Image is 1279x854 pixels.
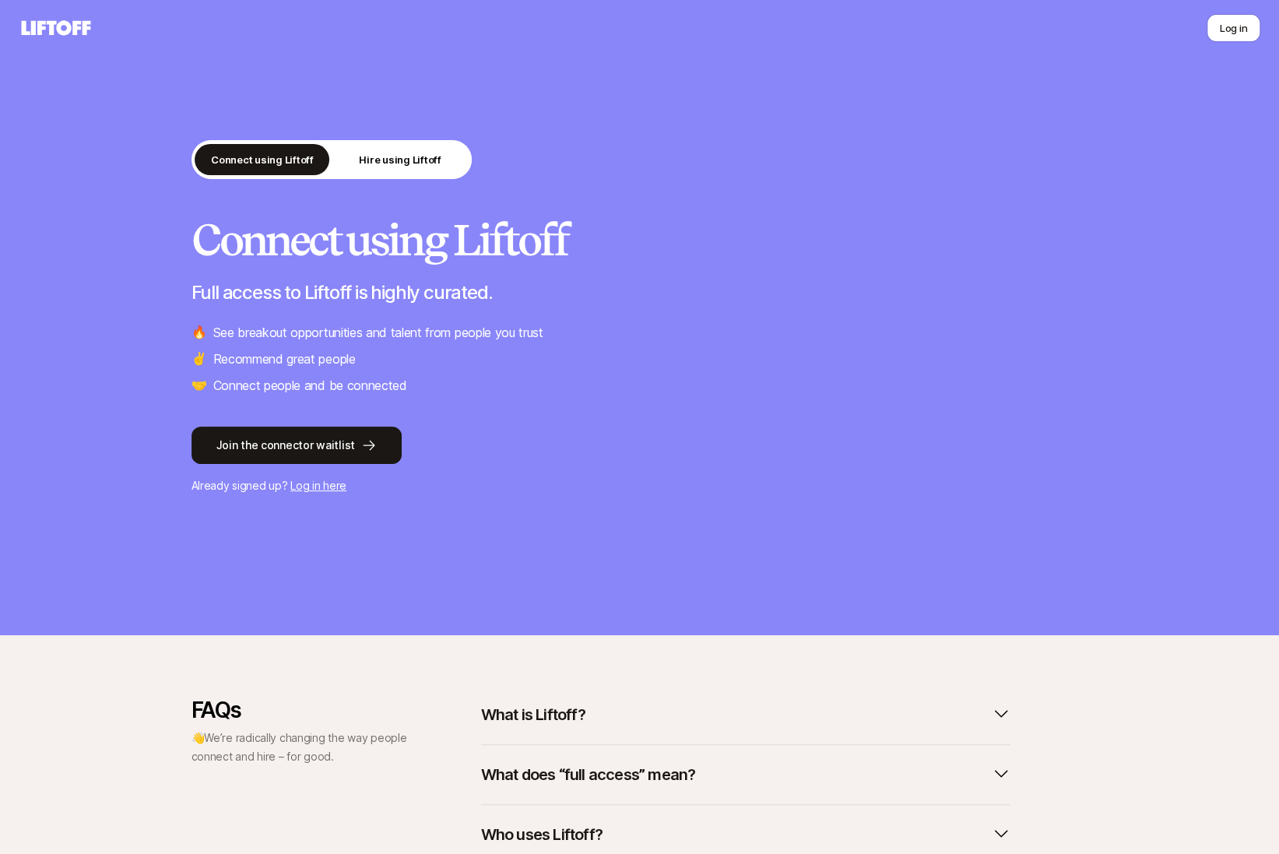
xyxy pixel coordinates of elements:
[191,731,407,763] span: We’re radically changing the way people connect and hire – for good.
[290,479,346,492] a: Log in here
[191,427,402,464] button: Join the connector waitlist
[481,704,585,726] p: What is Liftoff?
[191,282,1088,304] p: Full access to Liftoff is highly curated.
[213,322,543,343] p: See breakout opportunities and talent from people you trust
[1207,14,1260,42] button: Log in
[191,729,409,766] p: 👋
[481,757,1010,792] button: What does “full access” mean?
[481,764,696,785] p: What does “full access” mean?
[213,375,407,395] p: Connect people and be connected
[191,427,1088,464] a: Join the connector waitlist
[191,476,1088,495] p: Already signed up?
[191,349,207,369] span: ✌️
[481,817,1010,852] button: Who uses Liftoff?
[211,152,314,167] p: Connect using Liftoff
[481,698,1010,732] button: What is Liftoff?
[191,322,207,343] span: 🔥
[191,216,1088,263] h2: Connect using Liftoff
[213,349,356,369] p: Recommend great people
[191,698,409,722] p: FAQs
[359,152,441,167] p: Hire using Liftoff
[481,824,603,845] p: Who uses Liftoff?
[191,375,207,395] span: 🤝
